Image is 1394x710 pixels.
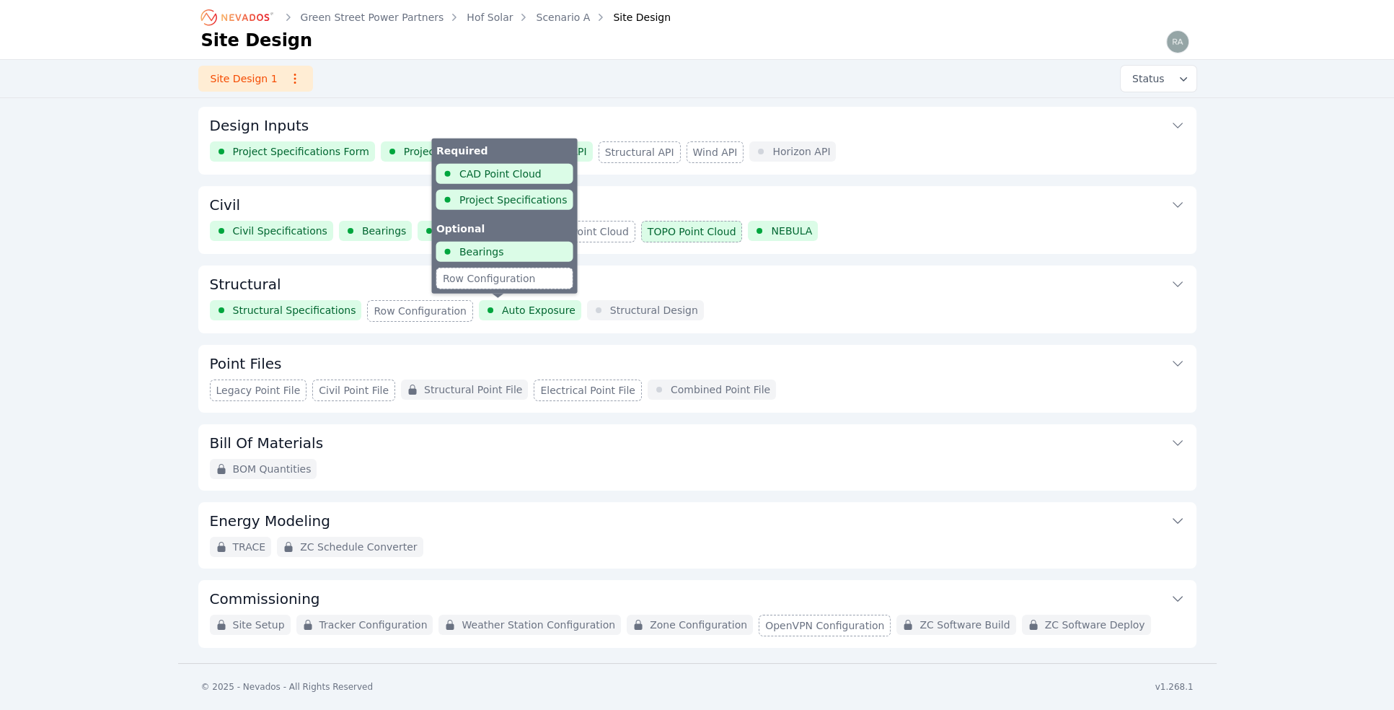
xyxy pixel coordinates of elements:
[198,66,313,92] a: Site Design 1
[201,29,313,52] h1: Site Design
[1045,618,1145,632] span: ZC Software Deploy
[610,303,698,317] span: Structural Design
[233,144,369,159] span: Project Specifications Form
[536,10,590,25] a: Scenario A
[210,511,330,531] h3: Energy Modeling
[301,10,444,25] a: Green Street Power Partners
[210,115,309,136] h3: Design Inputs
[210,502,1185,537] button: Energy Modeling
[1166,30,1189,53] img: raymond.aber@nevados.solar
[593,10,671,25] div: Site Design
[546,144,586,159] span: Civil API
[300,540,417,554] span: ZC Schedule Converter
[462,618,615,632] span: Weather Station Configuration
[210,424,1185,459] button: Bill Of Materials
[374,304,467,318] span: Row Configuration
[210,195,240,215] h3: Civil
[693,145,738,159] span: Wind API
[648,224,736,239] span: TOPO Point Cloud
[467,10,513,25] a: Hof Solar
[233,224,327,238] span: Civil Specifications
[919,618,1010,632] span: ZC Software Build
[650,618,747,632] span: Zone Configuration
[198,107,1196,175] div: Design InputsProject Specifications FormProject SpecificationsCivil APIStructural APIWind APIHori...
[210,433,324,453] h3: Bill Of Materials
[198,186,1196,254] div: CivilCivil SpecificationsBearingsCAD Point CloudFlood Point CloudTOPO Point CloudNEBULA
[772,144,830,159] span: Horizon API
[216,383,301,398] span: Legacy Point File
[210,266,1185,300] button: Structural
[233,540,266,554] span: TRACE
[404,144,512,159] span: Project Specifications
[198,502,1196,569] div: Energy ModelingTRACEZC Schedule Converter
[233,303,356,317] span: Structural Specifications
[198,266,1196,333] div: StructuralStructural SpecificationsRow ConfigurationAuto ExposureRequiredCAD Point CloudProject S...
[210,345,1185,380] button: Point Files
[541,224,629,239] span: Flood Point Cloud
[198,345,1196,413] div: Point FilesLegacy Point FileCivil Point FileStructural Point FileElectrical Point FileCombined Po...
[1121,66,1196,92] button: Status
[771,224,812,238] span: NEBULA
[198,424,1196,491] div: Bill Of MaterialsBOM Quantities
[233,618,285,632] span: Site Setup
[319,383,389,398] span: Civil Point File
[671,382,770,397] span: Combined Point File
[441,224,523,238] span: CAD Point Cloud
[210,186,1185,221] button: Civil
[1155,681,1194,693] div: v1.268.1
[424,382,522,397] span: Structural Point File
[605,145,674,159] span: Structural API
[502,303,575,317] span: Auto Exposure
[210,589,320,609] h3: Commissioning
[233,462,312,476] span: BOM Quantities
[201,6,671,29] nav: Breadcrumb
[319,618,428,632] span: Tracker Configuration
[540,383,635,398] span: Electrical Point File
[198,580,1196,648] div: CommissioningSite SetupTracker ConfigurationWeather Station ConfigurationZone ConfigurationOpenVP...
[210,580,1185,615] button: Commissioning
[210,107,1185,141] button: Design Inputs
[765,618,884,633] span: OpenVPN Configuration
[1126,71,1165,86] span: Status
[210,274,281,294] h3: Structural
[362,224,407,238] span: Bearings
[201,681,374,693] div: © 2025 - Nevados - All Rights Reserved
[210,354,282,374] h3: Point Files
